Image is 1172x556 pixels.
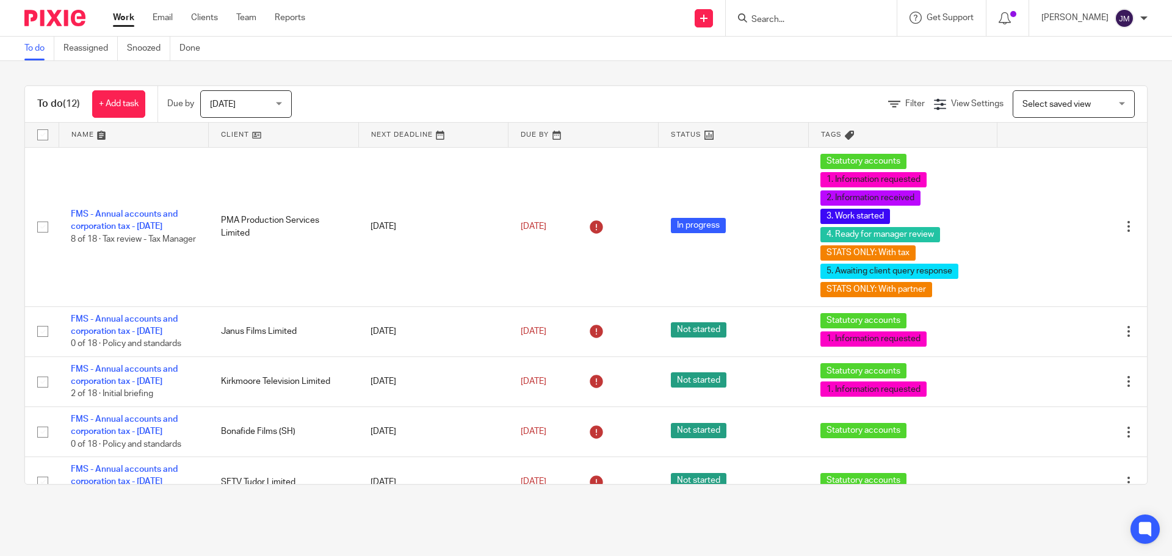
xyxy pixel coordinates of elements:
[358,406,508,457] td: [DATE]
[358,356,508,406] td: [DATE]
[820,331,927,347] span: 1. Information requested
[63,99,80,109] span: (12)
[210,100,236,109] span: [DATE]
[358,147,508,306] td: [DATE]
[209,457,359,507] td: SFTV Tudor Limited
[275,12,305,24] a: Reports
[521,327,546,336] span: [DATE]
[671,322,726,338] span: Not started
[521,222,546,231] span: [DATE]
[820,264,958,279] span: 5. Awaiting client query response
[71,415,178,436] a: FMS - Annual accounts and corporation tax - [DATE]
[905,99,925,108] span: Filter
[521,427,546,436] span: [DATE]
[1115,9,1134,28] img: svg%3E
[821,131,842,138] span: Tags
[820,172,927,187] span: 1. Information requested
[24,10,85,26] img: Pixie
[71,339,181,348] span: 0 of 18 · Policy and standards
[209,356,359,406] td: Kirkmoore Television Limited
[820,313,906,328] span: Statutory accounts
[671,473,726,488] span: Not started
[820,209,890,224] span: 3. Work started
[71,440,181,449] span: 0 of 18 · Policy and standards
[820,473,906,488] span: Statutory accounts
[71,365,178,386] a: FMS - Annual accounts and corporation tax - [DATE]
[71,390,153,399] span: 2 of 18 · Initial briefing
[820,381,927,397] span: 1. Information requested
[24,37,54,60] a: To do
[71,465,178,486] a: FMS - Annual accounts and corporation tax - [DATE]
[820,282,932,297] span: STATS ONLY: With partner
[820,227,940,242] span: 4. Ready for manager review
[92,90,145,118] a: + Add task
[750,15,860,26] input: Search
[71,235,196,244] span: 8 of 18 · Tax review - Tax Manager
[820,190,921,206] span: 2. Information received
[521,377,546,386] span: [DATE]
[927,13,974,22] span: Get Support
[521,478,546,486] span: [DATE]
[209,147,359,306] td: PMA Production Services Limited
[127,37,170,60] a: Snoozed
[179,37,209,60] a: Done
[671,423,726,438] span: Not started
[37,98,80,110] h1: To do
[71,315,178,336] a: FMS - Annual accounts and corporation tax - [DATE]
[63,37,118,60] a: Reassigned
[209,306,359,356] td: Janus Films Limited
[236,12,256,24] a: Team
[358,457,508,507] td: [DATE]
[153,12,173,24] a: Email
[209,406,359,457] td: Bonafide Films (SH)
[671,218,726,233] span: In progress
[671,372,726,388] span: Not started
[358,306,508,356] td: [DATE]
[167,98,194,110] p: Due by
[1022,100,1091,109] span: Select saved view
[191,12,218,24] a: Clients
[1041,12,1109,24] p: [PERSON_NAME]
[820,363,906,378] span: Statutory accounts
[113,12,134,24] a: Work
[820,423,906,438] span: Statutory accounts
[820,154,906,169] span: Statutory accounts
[71,210,178,231] a: FMS - Annual accounts and corporation tax - [DATE]
[951,99,1004,108] span: View Settings
[820,245,916,261] span: STATS ONLY: With tax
